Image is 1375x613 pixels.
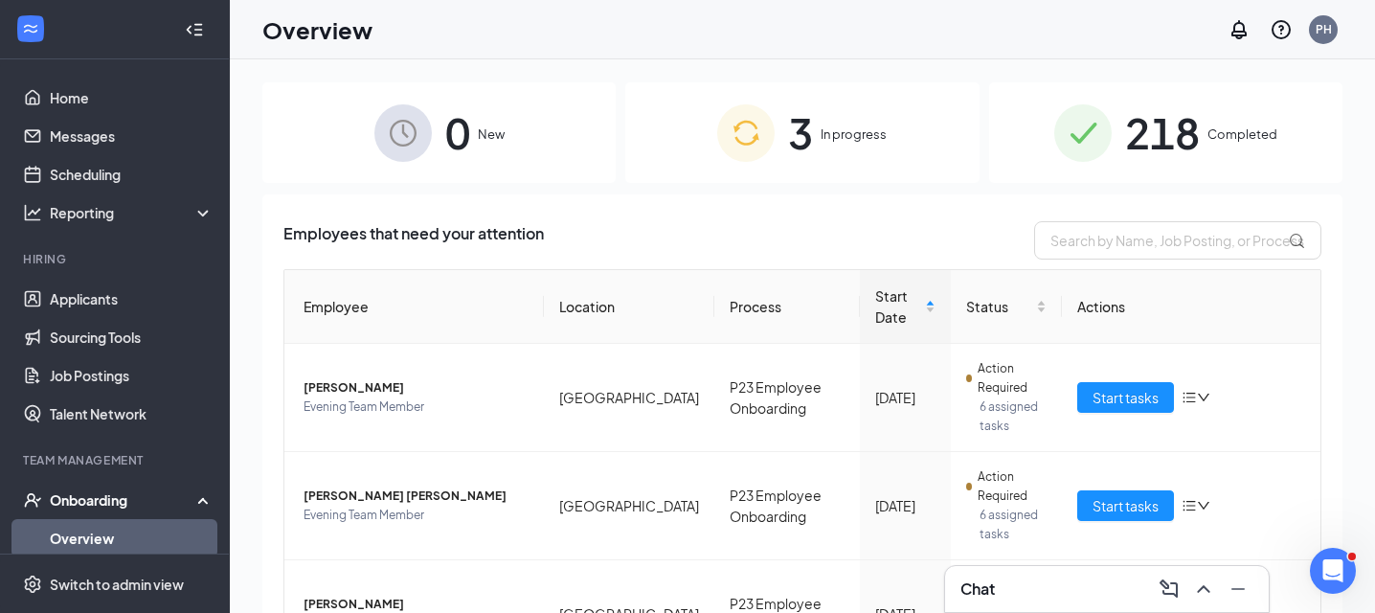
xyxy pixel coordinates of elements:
div: PH [1316,21,1332,37]
span: Evening Team Member [304,506,529,525]
span: Status [966,296,1031,317]
div: [DATE] [875,495,935,516]
span: Start tasks [1093,387,1159,408]
span: [PERSON_NAME] [304,378,529,397]
div: Team Management [23,452,210,468]
span: down [1197,391,1210,404]
span: In progress [821,125,887,144]
div: Onboarding [50,490,197,510]
svg: QuestionInfo [1270,18,1293,41]
button: Minimize [1223,574,1253,604]
span: Action Required [978,359,1046,397]
h3: Chat [960,579,995,600]
button: Start tasks [1077,490,1174,521]
svg: UserCheck [23,490,42,510]
svg: Analysis [23,203,42,222]
span: [PERSON_NAME] [PERSON_NAME] [304,487,529,506]
td: P23 Employee Onboarding [714,344,860,452]
div: Switch to admin view [50,575,184,594]
svg: Minimize [1227,578,1250,601]
span: 3 [788,100,813,166]
div: Hiring [23,251,210,267]
span: 0 [445,100,470,166]
th: Employee [284,270,544,344]
a: Talent Network [50,395,214,433]
span: bars [1182,390,1197,405]
th: Status [951,270,1061,344]
svg: Settings [23,575,42,594]
th: Actions [1062,270,1321,344]
a: Overview [50,519,214,557]
svg: Collapse [185,20,204,39]
td: [GEOGRAPHIC_DATA] [544,452,714,560]
span: 6 assigned tasks [980,397,1046,436]
span: Completed [1207,125,1277,144]
span: Evening Team Member [304,397,529,417]
span: Employees that need your attention [283,221,544,260]
h1: Overview [262,13,372,46]
svg: ChevronUp [1192,578,1215,601]
span: down [1197,499,1210,512]
div: Reporting [50,203,214,222]
input: Search by Name, Job Posting, or Process [1034,221,1321,260]
a: Job Postings [50,356,214,395]
span: 6 assigned tasks [980,506,1046,544]
svg: Notifications [1228,18,1251,41]
a: Sourcing Tools [50,318,214,356]
td: [GEOGRAPHIC_DATA] [544,344,714,452]
th: Location [544,270,714,344]
span: 218 [1125,100,1200,166]
a: Applicants [50,280,214,318]
button: ComposeMessage [1154,574,1184,604]
div: [DATE] [875,387,935,408]
a: Scheduling [50,155,214,193]
svg: WorkstreamLogo [21,19,40,38]
a: Home [50,79,214,117]
td: P23 Employee Onboarding [714,452,860,560]
span: Start Date [875,285,921,328]
span: Action Required [978,467,1046,506]
button: Start tasks [1077,382,1174,413]
span: New [478,125,505,144]
iframe: Intercom live chat [1310,548,1356,594]
svg: ComposeMessage [1158,578,1181,601]
span: Start tasks [1093,495,1159,516]
span: bars [1182,498,1197,513]
a: Messages [50,117,214,155]
th: Process [714,270,860,344]
button: ChevronUp [1188,574,1219,604]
